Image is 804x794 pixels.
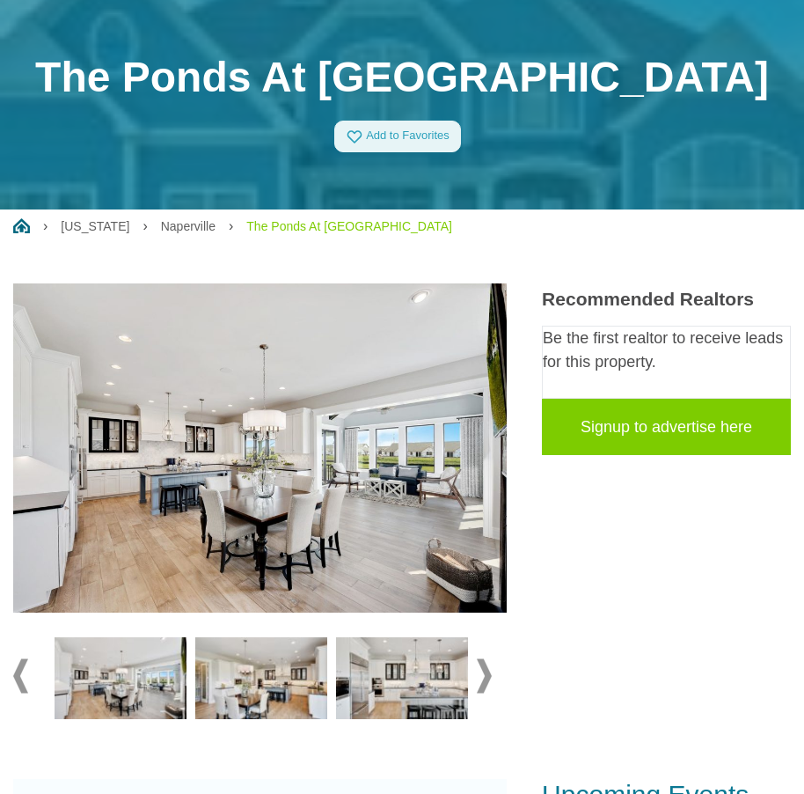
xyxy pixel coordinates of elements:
h1: The Ponds At [GEOGRAPHIC_DATA] [13,52,791,103]
span: Add to Favorites [366,129,450,142]
p: Be the first realtor to receive leads for this property. [543,327,790,374]
a: Add to Favorites [334,121,461,152]
a: [US_STATE] [61,219,129,233]
a: Naperville [161,219,216,233]
a: Signup to advertise here [542,399,791,455]
a: The Ponds At [GEOGRAPHIC_DATA] [246,219,452,233]
h3: Recommended Realtors [542,288,791,310]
